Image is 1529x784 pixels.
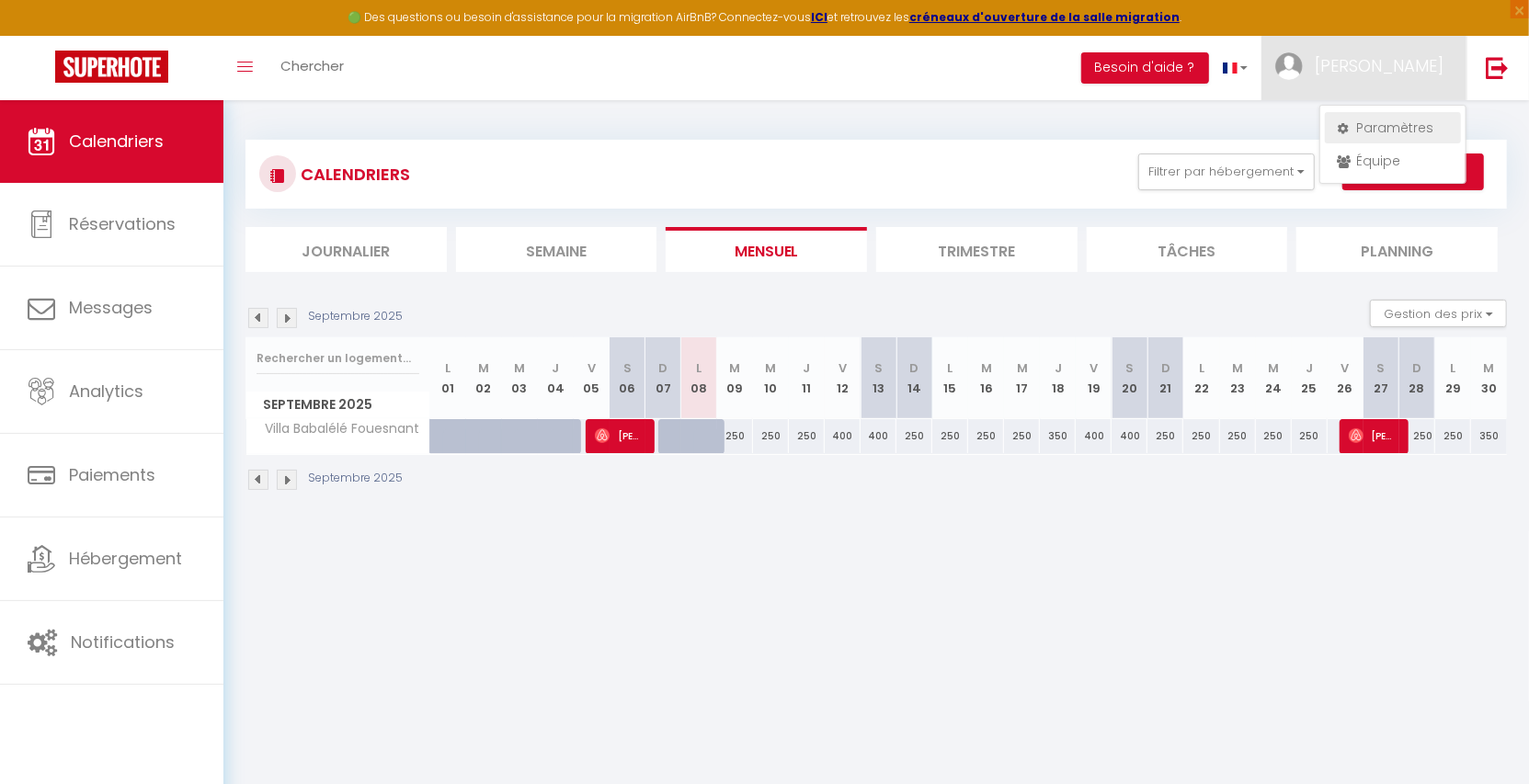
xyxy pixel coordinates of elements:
th: 09 [717,337,753,419]
li: Journalier [245,227,447,272]
img: ... [1275,52,1303,80]
th: 07 [645,337,681,419]
th: 27 [1364,337,1399,419]
th: 14 [896,337,932,419]
a: ICI [811,9,827,25]
abbr: J [1055,359,1062,377]
span: Notifications [71,631,175,653]
span: Messages [69,296,153,319]
a: Équipe [1325,145,1461,176]
div: 250 [789,419,825,453]
li: Trimestre [876,227,1078,272]
abbr: M [981,359,992,377]
th: 19 [1076,337,1112,419]
div: 250 [1435,419,1471,453]
th: 13 [861,337,896,419]
th: 20 [1112,337,1147,419]
abbr: V [839,359,847,377]
div: 250 [1004,419,1040,453]
div: 400 [861,419,896,453]
th: 17 [1004,337,1040,419]
div: 400 [825,419,861,453]
th: 10 [753,337,789,419]
abbr: L [1199,359,1204,377]
li: Tâches [1087,227,1288,272]
li: Semaine [456,227,657,272]
div: 350 [1471,419,1507,453]
li: Mensuel [666,227,867,272]
div: 400 [1076,419,1112,453]
button: Gestion des prix [1370,300,1507,327]
abbr: J [552,359,559,377]
abbr: V [588,359,596,377]
div: 350 [1040,419,1076,453]
th: 25 [1292,337,1328,419]
div: 250 [1399,419,1435,453]
span: Septembre 2025 [246,392,429,418]
abbr: D [1161,359,1170,377]
button: Filtrer par hébergement [1138,153,1315,190]
div: 250 [896,419,932,453]
abbr: D [910,359,919,377]
abbr: L [445,359,451,377]
abbr: L [1450,359,1455,377]
abbr: L [948,359,953,377]
a: Paramètres [1325,112,1461,143]
abbr: D [1412,359,1421,377]
th: 15 [932,337,968,419]
th: 05 [574,337,610,419]
th: 30 [1471,337,1507,419]
a: créneaux d'ouverture de la salle migration [909,9,1180,25]
abbr: S [1125,359,1134,377]
a: Chercher [267,36,358,100]
th: 21 [1147,337,1183,419]
abbr: V [1090,359,1098,377]
button: Besoin d'aide ? [1081,52,1209,84]
th: 06 [610,337,645,419]
abbr: S [623,359,632,377]
span: Analytics [69,380,143,403]
span: Réservations [69,212,176,235]
div: 250 [1292,419,1328,453]
span: [PERSON_NAME] [1349,418,1397,453]
input: Rechercher un logement... [257,342,419,375]
div: 250 [968,419,1004,453]
h3: CALENDRIERS [296,153,410,195]
abbr: J [1306,359,1313,377]
div: 250 [1183,419,1219,453]
div: 400 [1112,419,1147,453]
img: logout [1486,56,1509,79]
th: 24 [1256,337,1292,419]
th: 28 [1399,337,1435,419]
th: 23 [1220,337,1256,419]
th: 22 [1183,337,1219,419]
abbr: M [478,359,489,377]
span: Paiements [69,463,155,486]
div: 250 [1220,419,1256,453]
th: 26 [1328,337,1364,419]
abbr: M [1484,359,1495,377]
span: Hébergement [69,547,182,570]
button: Ouvrir le widget de chat LiveChat [15,7,70,62]
div: 250 [717,419,753,453]
abbr: M [765,359,776,377]
p: Septembre 2025 [308,308,403,325]
span: [PERSON_NAME] [1315,54,1443,77]
th: 03 [502,337,538,419]
a: ... [PERSON_NAME] [1261,36,1466,100]
th: 02 [466,337,502,419]
div: 250 [753,419,789,453]
th: 18 [1040,337,1076,419]
abbr: M [1017,359,1028,377]
th: 04 [538,337,574,419]
abbr: M [514,359,525,377]
img: Super Booking [55,51,168,83]
span: Villa Babalélé Fouesnant [249,419,425,439]
abbr: M [1268,359,1279,377]
div: 250 [1256,419,1292,453]
abbr: V [1341,359,1350,377]
li: Planning [1296,227,1498,272]
th: 29 [1435,337,1471,419]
